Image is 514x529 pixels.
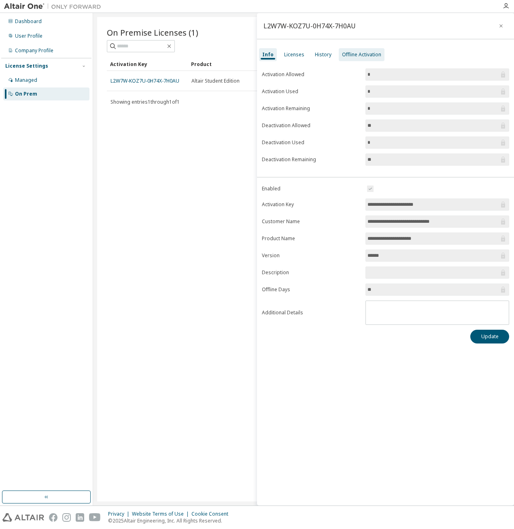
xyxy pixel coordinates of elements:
[262,235,361,242] label: Product Name
[262,71,361,78] label: Activation Allowed
[262,122,361,129] label: Deactivation Allowed
[191,511,233,517] div: Cookie Consent
[262,252,361,259] label: Version
[262,186,361,192] label: Enabled
[15,18,42,25] div: Dashboard
[89,513,101,522] img: youtube.svg
[284,51,304,58] div: Licenses
[262,201,361,208] label: Activation Key
[49,513,57,522] img: facebook.svg
[191,78,240,84] span: Altair Student Edition
[470,330,509,343] button: Update
[108,517,233,524] p: © 2025 Altair Engineering, Inc. All Rights Reserved.
[262,309,361,316] label: Additional Details
[110,58,185,70] div: Activation Key
[62,513,71,522] img: instagram.svg
[315,51,331,58] div: History
[15,91,37,97] div: On Prem
[110,77,179,84] a: L2W7W-KOZ7U-0H74X-7H0AU
[262,105,361,112] label: Activation Remaining
[108,511,132,517] div: Privacy
[5,63,48,69] div: License Settings
[262,88,361,95] label: Activation Used
[132,511,191,517] div: Website Terms of Use
[15,77,37,83] div: Managed
[4,2,105,11] img: Altair One
[191,58,265,70] div: Product
[76,513,84,522] img: linkedin.svg
[107,27,198,38] span: On Premise Licenses (1)
[263,23,356,29] div: L2W7W-KOZ7U-0H74X-7H0AU
[342,51,381,58] div: Offline Activation
[262,139,361,146] label: Deactivation Used
[110,98,180,105] span: Showing entries 1 through 1 of 1
[262,51,274,58] div: Info
[15,33,42,39] div: User Profile
[2,513,44,522] img: altair_logo.svg
[262,269,361,276] label: Description
[262,156,361,163] label: Deactivation Remaining
[262,286,361,293] label: Offline Days
[262,218,361,225] label: Customer Name
[15,47,53,54] div: Company Profile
